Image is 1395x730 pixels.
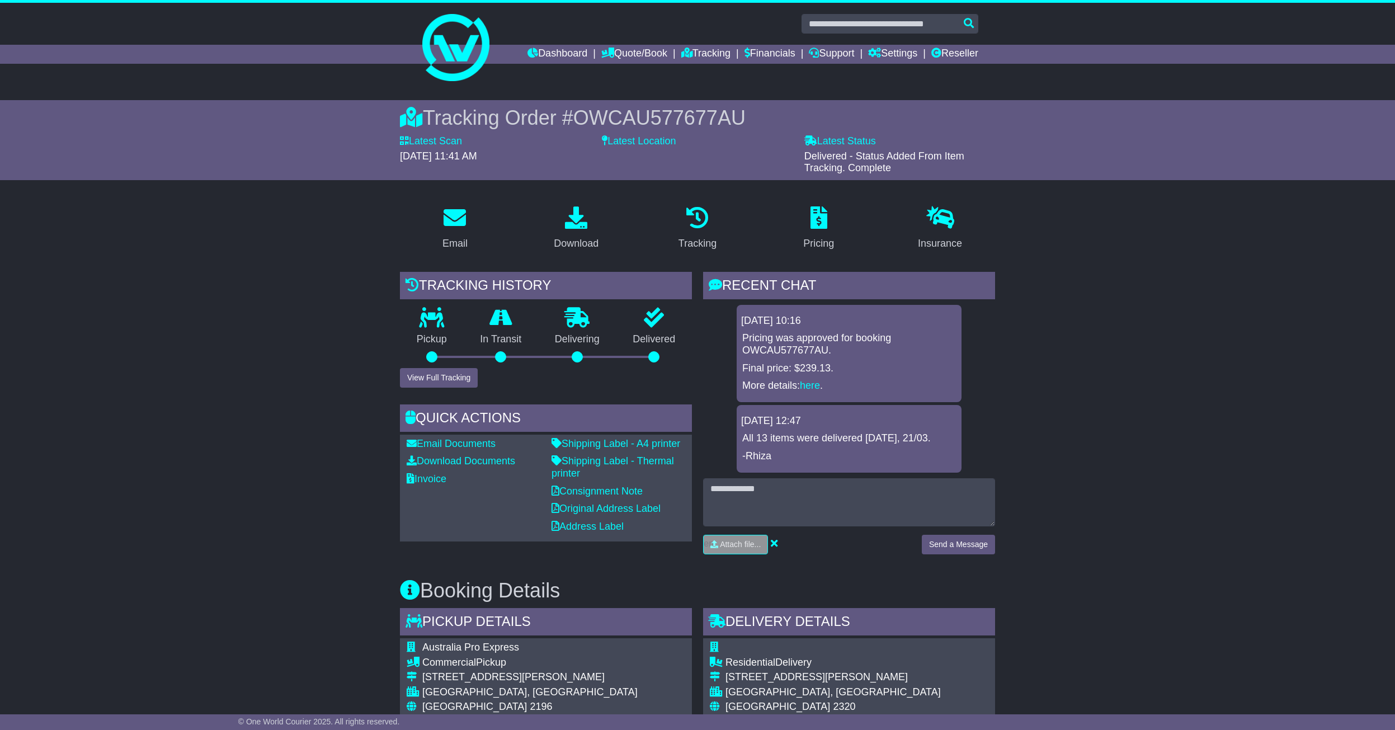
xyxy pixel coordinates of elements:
a: Settings [868,45,917,64]
button: Send a Message [922,535,995,554]
p: -Rhiza [742,450,956,463]
div: Email [442,236,468,251]
span: OWCAU577677AU [573,106,746,129]
div: Tracking history [400,272,692,302]
a: Original Address Label [552,503,661,514]
a: here [800,380,820,391]
div: RECENT CHAT [703,272,995,302]
p: In Transit [464,333,539,346]
div: Pickup Details [400,608,692,638]
div: [GEOGRAPHIC_DATA], [GEOGRAPHIC_DATA] [725,686,941,699]
p: Delivered [616,333,692,346]
label: Latest Location [602,135,676,148]
div: [DATE] 12:47 [741,415,957,427]
a: Consignment Note [552,486,643,497]
div: Download [554,236,598,251]
span: 2320 [833,701,855,712]
span: [DATE] 11:41 AM [400,150,477,162]
a: Email Documents [407,438,496,449]
a: Tracking [681,45,731,64]
div: Delivery [725,657,941,669]
div: [STREET_ADDRESS][PERSON_NAME] [725,671,941,684]
span: Residential [725,657,775,668]
div: [GEOGRAPHIC_DATA], [GEOGRAPHIC_DATA] [422,686,638,699]
div: Insurance [918,236,962,251]
a: Pricing [796,202,841,255]
label: Latest Scan [400,135,462,148]
h3: Booking Details [400,580,995,602]
p: Pickup [400,333,464,346]
a: Invoice [407,473,446,484]
a: Dashboard [527,45,587,64]
a: Email [435,202,475,255]
a: Download [546,202,606,255]
a: Reseller [931,45,978,64]
a: Download Documents [407,455,515,467]
div: Delivery Details [703,608,995,638]
label: Latest Status [804,135,876,148]
p: Pricing was approved for booking OWCAU577677AU. [742,332,956,356]
a: Shipping Label - A4 printer [552,438,680,449]
span: 2196 [530,701,552,712]
a: Tracking [671,202,724,255]
div: [STREET_ADDRESS][PERSON_NAME] [422,671,638,684]
a: Address Label [552,521,624,532]
span: Delivered - Status Added From Item Tracking. Complete [804,150,964,174]
p: All 13 items were delivered [DATE], 21/03. [742,432,956,445]
div: Tracking [678,236,717,251]
span: © One World Courier 2025. All rights reserved. [238,717,400,726]
span: [GEOGRAPHIC_DATA] [422,701,527,712]
a: Support [809,45,854,64]
p: Final price: $239.13. [742,362,956,375]
div: Quick Actions [400,404,692,435]
span: Commercial [422,657,476,668]
div: Tracking Order # [400,106,995,130]
p: Delivering [538,333,616,346]
a: Shipping Label - Thermal printer [552,455,674,479]
div: [DATE] 10:16 [741,315,957,327]
div: Pickup [422,657,638,669]
p: More details: . [742,380,956,392]
a: Financials [744,45,795,64]
button: View Full Tracking [400,368,478,388]
span: [GEOGRAPHIC_DATA] [725,701,830,712]
a: Quote/Book [601,45,667,64]
a: Insurance [911,202,969,255]
div: Pricing [803,236,834,251]
span: Australia Pro Express [422,642,519,653]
